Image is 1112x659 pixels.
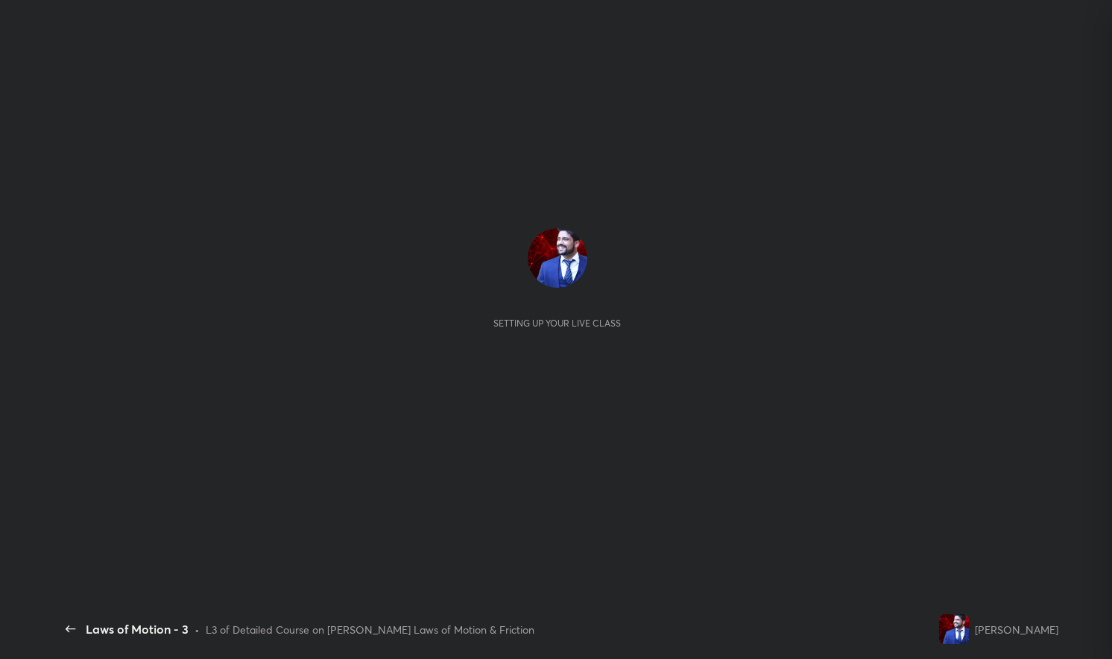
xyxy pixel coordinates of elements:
[195,622,200,637] div: •
[86,620,189,638] div: Laws of Motion - 3
[493,318,621,329] div: Setting up your live class
[528,228,587,288] img: 650de425ce56421fb9a25d9ad389aa62.jpg
[975,622,1058,637] div: [PERSON_NAME]
[939,614,969,644] img: 650de425ce56421fb9a25d9ad389aa62.jpg
[206,622,534,637] div: L3 of Detailed Course on [PERSON_NAME] Laws of Motion & Friction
